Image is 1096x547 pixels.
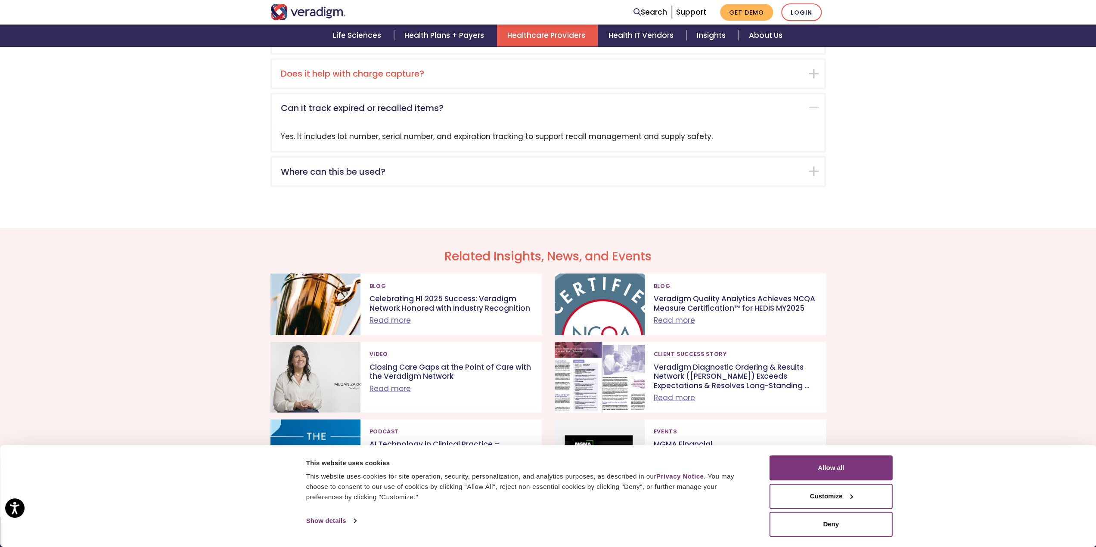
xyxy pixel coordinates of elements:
[770,512,893,537] button: Deny
[781,3,822,21] a: Login
[270,4,346,20] img: Veradigm logo
[270,249,826,263] h2: Related Insights, News, and Events
[633,6,667,18] a: Search
[306,471,750,502] div: This website uses cookies for site operation, security, personalization, and analytics purposes, ...
[369,294,533,312] p: Celebrating H1 2025 Success: Veradigm Network Honored with Industry Recognition
[497,25,598,46] a: Healthcare Providers
[323,25,394,46] a: Life Sciences
[656,473,704,480] a: Privacy Notice
[369,383,410,393] a: Read more
[653,424,677,438] span: Events
[653,347,727,361] span: Client Success Story
[394,25,497,46] a: Health Plans + Payers
[653,439,817,449] p: MGMA Financial
[720,4,773,21] a: Get Demo
[770,455,893,480] button: Allow all
[281,103,803,113] h5: Can it track expired or recalled items?
[272,122,824,151] div: Yes. It includes lot number, serial number, and expiration tracking to support recall management ...
[306,514,356,527] a: Show details
[686,25,739,46] a: Insights
[369,347,388,361] span: Video
[369,424,398,438] span: Podcast
[676,7,706,17] a: Support
[653,392,695,402] a: Read more
[653,294,817,312] p: Veradigm Quality Analytics Achieves NCQA Measure Certification™ for HEDIS MY2025
[598,25,686,46] a: Health IT Vendors
[739,25,793,46] a: About Us
[369,439,533,467] p: AI Technology in Clinical Practice – Innovations that Improve Patient Outcomes
[369,362,533,381] p: Closing Care Gaps at the Point of Care with the Veradigm Network
[281,166,803,176] h5: Where can this be used?
[369,315,410,325] a: Read more
[931,485,1086,537] iframe: Drift Chat Widget
[369,278,386,292] span: Blog
[281,68,803,79] h5: Does it help with charge capture?
[653,278,670,292] span: Blog
[653,362,817,390] p: Veradigm Diagnostic Ordering & Results Network ([PERSON_NAME]) Exceeds Expectations & Resolves Lo...
[306,458,750,468] div: This website uses cookies
[653,315,695,325] a: Read more
[770,484,893,509] button: Customize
